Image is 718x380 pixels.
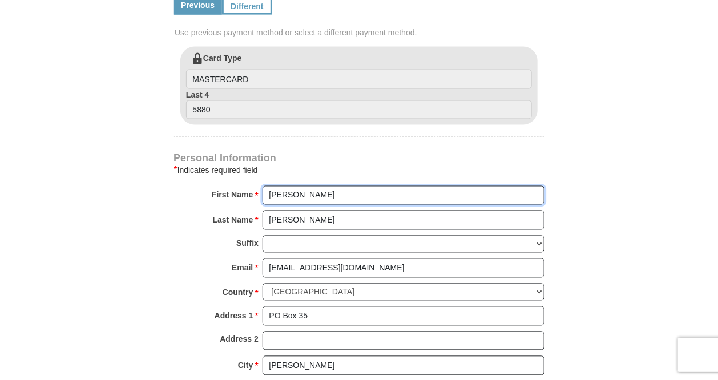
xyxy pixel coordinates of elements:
[186,70,532,89] input: Card Type
[238,358,253,374] strong: City
[236,236,259,252] strong: Suffix
[174,154,544,163] h4: Personal Information
[232,260,253,276] strong: Email
[220,332,259,347] strong: Address 2
[215,308,253,324] strong: Address 1
[213,212,253,228] strong: Last Name
[186,89,532,120] label: Last 4
[186,52,532,89] label: Card Type
[186,100,532,120] input: Last 4
[174,164,544,177] div: Indicates required field
[212,187,253,203] strong: First Name
[175,27,546,38] span: Use previous payment method or select a different payment method.
[223,285,253,301] strong: Country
